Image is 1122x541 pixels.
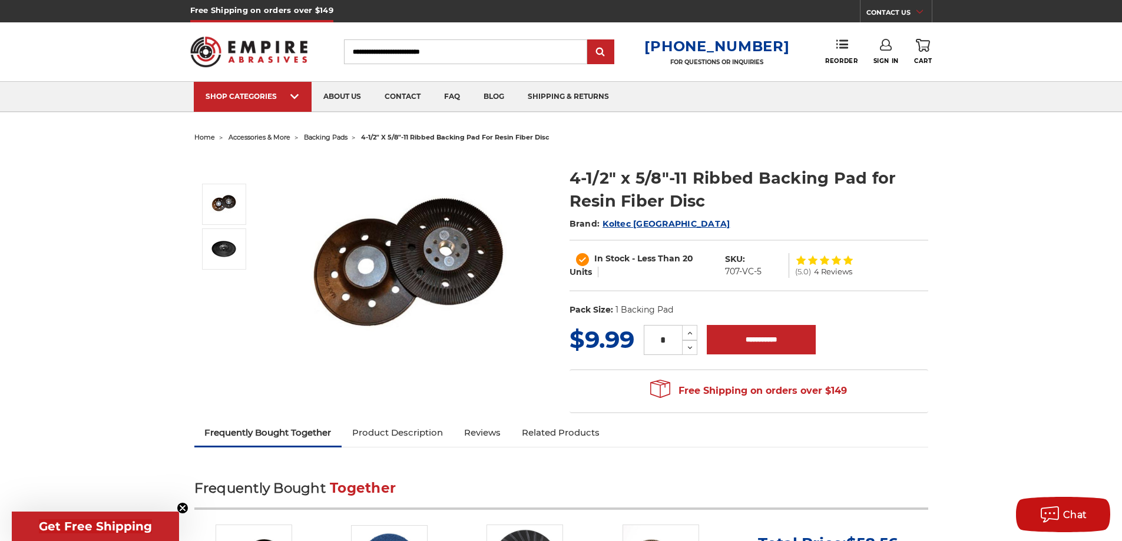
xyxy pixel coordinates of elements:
span: Brand: [570,218,600,229]
a: Product Description [342,420,454,446]
div: SHOP CATEGORIES [206,92,300,101]
a: Related Products [511,420,610,446]
a: Koltec [GEOGRAPHIC_DATA] [603,218,730,229]
button: Chat [1016,497,1110,532]
dt: Pack Size: [570,304,613,316]
a: Reorder [825,39,858,64]
a: CONTACT US [866,6,932,22]
a: contact [373,82,432,112]
h1: 4-1/2" x 5/8"-11 Ribbed Backing Pad for Resin Fiber Disc [570,167,928,213]
span: Together [330,480,396,496]
span: 4-1/2" x 5/8"-11 ribbed backing pad for resin fiber disc [361,133,550,141]
span: Chat [1063,509,1087,520]
span: Sign In [873,57,899,65]
a: Reviews [454,420,511,446]
span: Reorder [825,57,858,65]
a: blog [472,82,516,112]
span: Units [570,267,592,277]
span: In Stock [594,253,630,264]
a: accessories & more [229,133,290,141]
span: Frequently Bought [194,480,326,496]
span: $9.99 [570,325,634,354]
a: shipping & returns [516,82,621,112]
img: Empire Abrasives [190,29,308,75]
dd: 1 Backing Pad [615,304,673,316]
a: faq [432,82,472,112]
a: backing pads [304,133,347,141]
a: about us [312,82,373,112]
dt: SKU: [725,253,745,265]
span: - Less Than [632,253,680,264]
a: Cart [914,39,932,65]
span: Get Free Shipping [39,519,152,533]
span: Cart [914,57,932,65]
a: Frequently Bought Together [194,420,342,446]
dd: 707-VC-5 [725,265,762,278]
button: Close teaser [177,502,188,514]
img: 4.5 inch ribbed thermo plastic resin fiber disc backing pad [210,190,239,219]
span: Free Shipping on orders over $149 [650,379,847,403]
span: 4 Reviews [814,268,852,276]
img: 4.5 inch ribbed thermo plastic resin fiber disc backing pad [295,154,531,389]
div: Get Free ShippingClose teaser [12,512,179,541]
span: (5.0) [795,268,811,276]
a: home [194,133,215,141]
p: FOR QUESTIONS OR INQUIRIES [644,58,789,66]
a: [PHONE_NUMBER] [644,38,789,55]
img: 4-1/2 inch ribbed back up pad for fibre discs [210,240,239,258]
input: Submit [589,41,613,64]
span: 20 [683,253,693,264]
